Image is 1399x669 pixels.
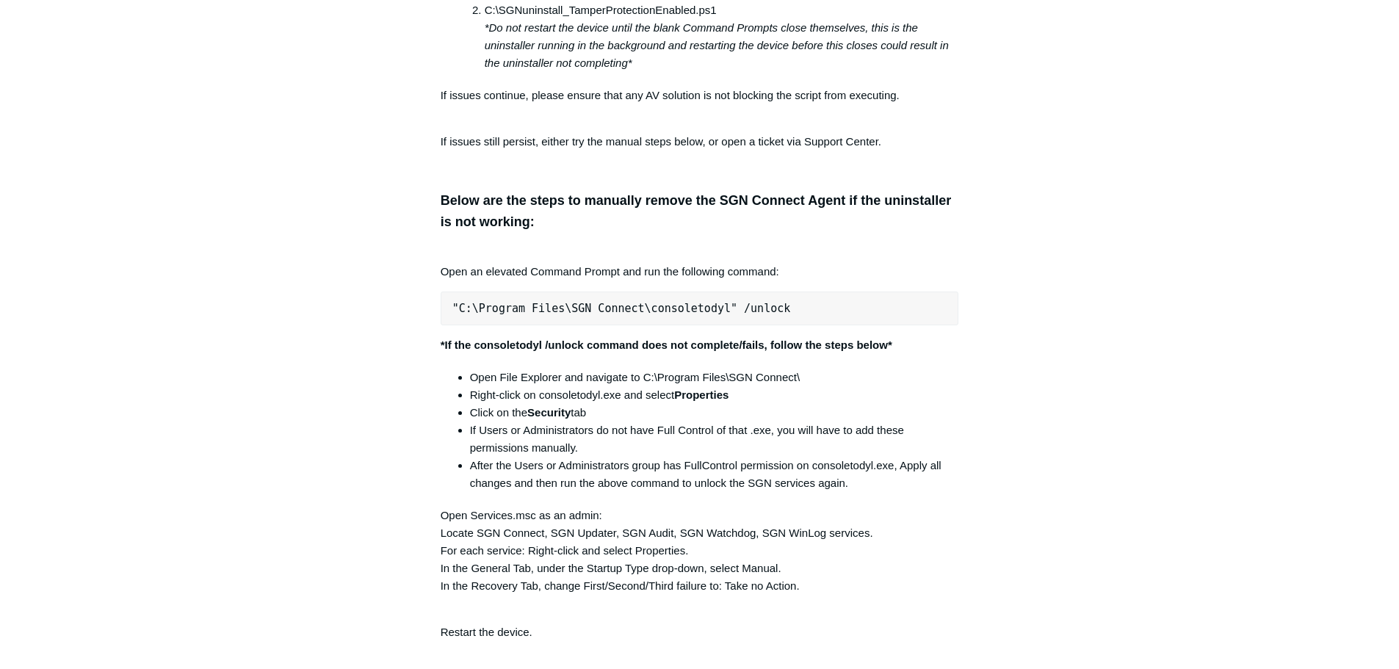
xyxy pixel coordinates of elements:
[485,1,959,72] li: C:\SGNuninstall_TamperProtectionEnabled.ps1
[470,386,959,404] li: Right-click on consoletodyl.exe and select
[441,87,959,122] p: If issues continue, please ensure that any AV solution is not blocking the script from executing.
[527,406,571,419] strong: Security
[441,507,959,595] p: Open Services.msc as an admin: Locate SGN Connect, SGN Updater, SGN Audit, SGN Watchdog, SGN WinL...
[441,339,892,351] strong: *If the consoletodyl /unlock command does not complete/fails, follow the steps below*
[470,422,959,457] li: If Users or Administrators do not have Full Control of that .exe, you will have to add these perm...
[441,606,959,641] p: Restart the device.
[470,369,959,386] li: Open File Explorer and navigate to C:\Program Files\SGN Connect\
[674,388,729,401] strong: Properties
[485,21,949,69] em: *Do not restart the device until the blank Command Prompts close themselves, this is the uninstal...
[470,404,959,422] li: Click on the tab
[470,457,959,492] li: After the Users or Administrators group has FullControl permission on consoletodyl.exe, Apply all...
[441,245,959,281] p: Open an elevated Command Prompt and run the following command:
[441,133,959,151] p: If issues still persist, either try the manual steps below, or open a ticket via Support Center.
[441,190,959,233] h3: Below are the steps to manually remove the SGN Connect Agent if the uninstaller is not working:
[441,292,959,325] pre: "C:\Program Files\SGN Connect\consoletodyl" /unlock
